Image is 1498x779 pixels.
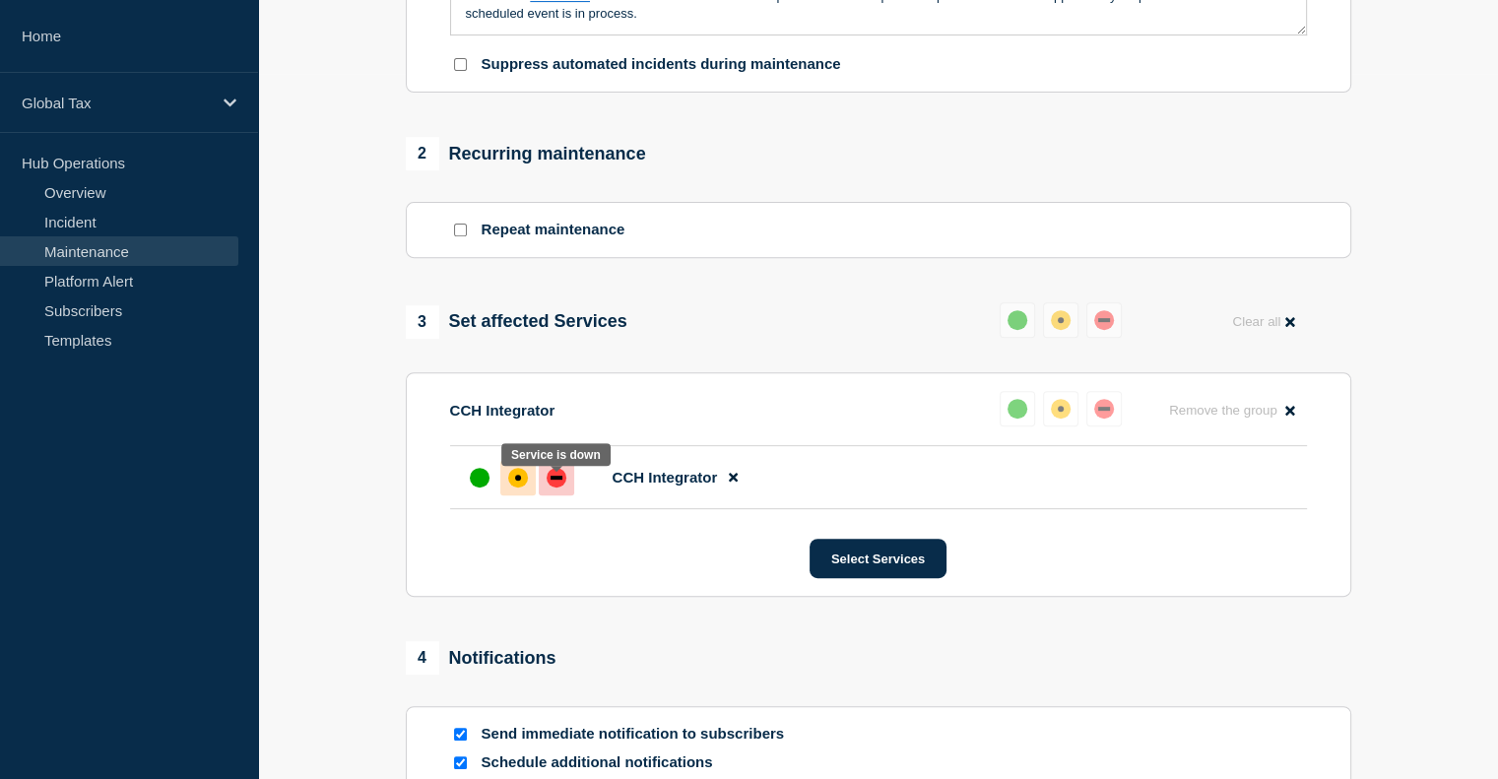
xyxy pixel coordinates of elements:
[406,641,439,675] span: 4
[454,756,467,769] input: Schedule additional notifications
[454,224,467,236] input: Repeat maintenance
[406,305,439,339] span: 3
[810,539,946,578] button: Select Services
[1008,399,1027,419] div: up
[1000,302,1035,338] button: up
[1051,310,1071,330] div: affected
[482,55,841,74] p: Suppress automated incidents during maintenance
[1086,302,1122,338] button: down
[508,468,528,487] div: affected
[511,448,601,462] div: Service is down
[22,95,211,111] p: Global Tax
[1043,391,1078,426] button: affected
[1051,399,1071,419] div: affected
[1086,391,1122,426] button: down
[1008,310,1027,330] div: up
[613,469,718,486] span: CCH Integrator
[470,468,489,487] div: up
[406,137,439,170] span: 2
[482,753,797,772] p: Schedule additional notifications
[1094,310,1114,330] div: down
[454,58,467,71] input: Suppress automated incidents during maintenance
[406,641,556,675] div: Notifications
[1169,403,1277,418] span: Remove the group
[1157,391,1307,429] button: Remove the group
[454,728,467,741] input: Send immediate notification to subscribers
[1043,302,1078,338] button: affected
[1094,399,1114,419] div: down
[406,137,646,170] div: Recurring maintenance
[547,468,566,487] div: down
[1000,391,1035,426] button: up
[1220,302,1306,341] button: Clear all
[450,402,555,419] p: CCH Integrator
[406,305,627,339] div: Set affected Services
[482,221,625,239] p: Repeat maintenance
[482,725,797,744] p: Send immediate notification to subscribers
